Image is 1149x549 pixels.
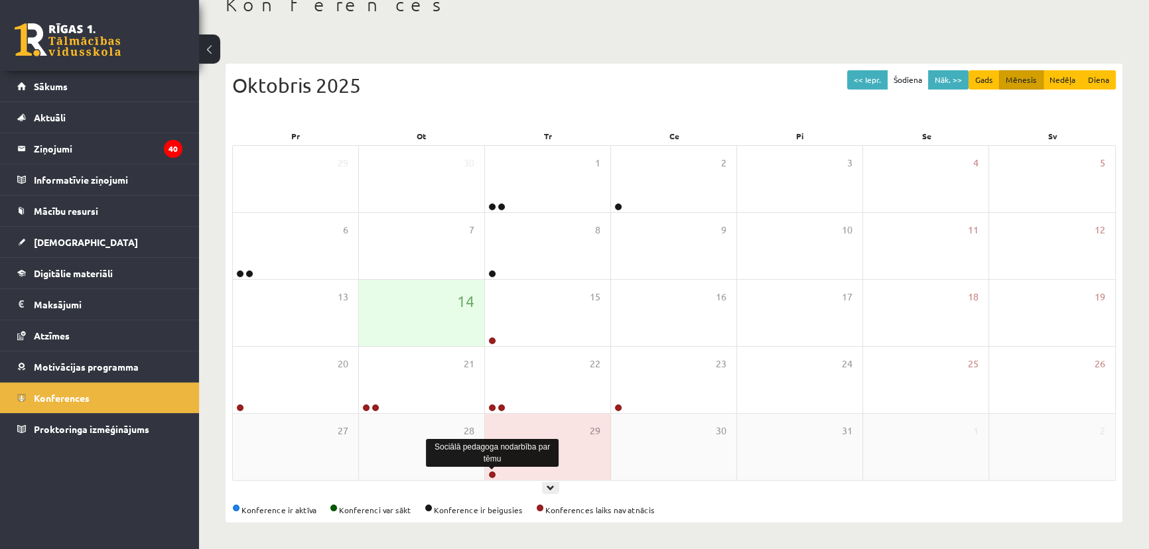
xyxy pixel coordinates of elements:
legend: Informatīvie ziņojumi [34,164,182,195]
legend: Maksājumi [34,289,182,320]
span: 29 [590,424,600,438]
span: 4 [973,156,979,170]
a: [DEMOGRAPHIC_DATA] [17,227,182,257]
span: 30 [716,424,726,438]
span: Motivācijas programma [34,361,139,373]
span: Mācību resursi [34,205,98,217]
div: Tr [485,127,611,145]
span: 28 [464,424,474,438]
div: Konference ir aktīva Konferenci var sākt Konference ir beigusies Konferences laiks nav atnācis [232,504,1116,516]
button: Nedēļa [1043,70,1082,90]
span: Atzīmes [34,330,70,341]
div: Oktobris 2025 [232,70,1116,100]
div: Ot [358,127,484,145]
span: 16 [716,290,726,304]
a: Digitālie materiāli [17,258,182,288]
span: 17 [842,290,852,304]
span: 27 [338,424,348,438]
div: Sociālā pedagoga nodarbība par tēmu [426,439,559,467]
span: 5 [1100,156,1105,170]
span: 3 [847,156,852,170]
a: Mācību resursi [17,196,182,226]
button: Gads [969,70,1000,90]
span: 6 [343,223,348,237]
span: 19 [1095,290,1105,304]
span: 30 [464,156,474,170]
span: 2 [721,156,726,170]
div: Sv [990,127,1116,145]
span: 1 [595,156,600,170]
div: Pr [232,127,358,145]
button: Nāk. >> [928,70,969,90]
button: Diena [1081,70,1116,90]
span: 18 [968,290,979,304]
a: Aktuāli [17,102,182,133]
legend: Ziņojumi [34,133,182,164]
span: 22 [590,357,600,371]
span: 9 [721,223,726,237]
span: Konferences [34,392,90,404]
span: 20 [338,357,348,371]
a: Atzīmes [17,320,182,351]
div: Pi [737,127,863,145]
span: 11 [968,223,979,237]
span: 25 [968,357,979,371]
button: Šodiena [887,70,929,90]
span: 13 [338,290,348,304]
span: Sākums [34,80,68,92]
a: Ziņojumi40 [17,133,182,164]
span: Digitālie materiāli [34,267,113,279]
a: Sākums [17,71,182,101]
a: Proktoringa izmēģinājums [17,414,182,444]
a: Motivācijas programma [17,351,182,382]
span: Proktoringa izmēģinājums [34,423,149,435]
a: Konferences [17,383,182,413]
span: Aktuāli [34,111,66,123]
div: Ce [611,127,737,145]
button: << Iepr. [847,70,888,90]
span: 29 [338,156,348,170]
span: 8 [595,223,600,237]
button: Mēnesis [999,70,1044,90]
span: 10 [842,223,852,237]
a: Informatīvie ziņojumi [17,164,182,195]
i: 40 [164,140,182,158]
span: 21 [464,357,474,371]
span: 15 [590,290,600,304]
span: 23 [716,357,726,371]
span: 12 [1095,223,1105,237]
span: 2 [1100,424,1105,438]
a: Maksājumi [17,289,182,320]
span: 31 [842,424,852,438]
a: Rīgas 1. Tālmācības vidusskola [15,23,121,56]
span: 7 [469,223,474,237]
span: 14 [457,290,474,312]
div: Se [863,127,989,145]
span: 26 [1095,357,1105,371]
span: 24 [842,357,852,371]
span: 1 [973,424,979,438]
span: [DEMOGRAPHIC_DATA] [34,236,138,248]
